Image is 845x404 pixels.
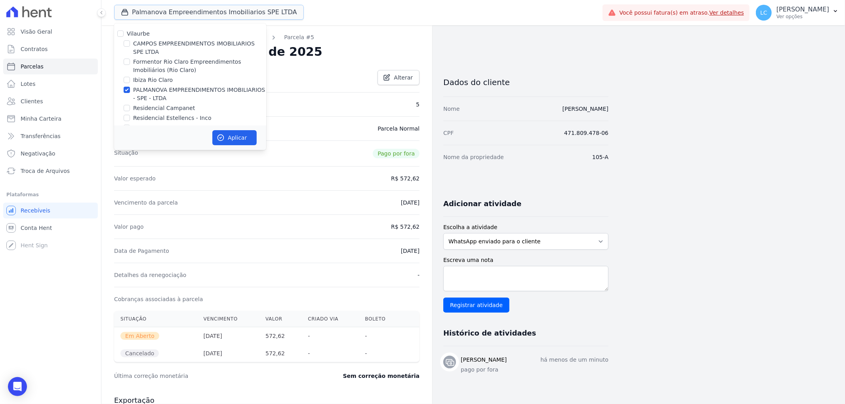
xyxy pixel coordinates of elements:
a: Minha Carteira [3,111,98,127]
a: Ver detalhes [710,9,744,16]
a: Troca de Arquivos [3,163,98,179]
th: Boleto [359,311,402,327]
dt: Vencimento da parcela [114,199,178,207]
th: Situação [114,311,197,327]
div: Plataformas [6,190,95,199]
span: LC [760,10,767,15]
dt: Valor pago [114,223,144,231]
dd: [DATE] [401,199,420,207]
a: Transferências [3,128,98,144]
span: Troca de Arquivos [21,167,70,175]
p: pago por fora [461,366,608,374]
label: Vilaurbe [127,30,150,37]
th: - [359,327,402,345]
span: Negativação [21,150,55,157]
dt: Situação [114,149,138,158]
dd: Parcela Normal [378,125,420,133]
a: Negativação [3,146,98,161]
span: Conta Hent [21,224,52,232]
dd: 471.809.478-06 [564,129,608,137]
a: Lotes [3,76,98,92]
th: 572,62 [259,345,301,362]
a: Clientes [3,93,98,109]
label: Formentor Rio Claro Empreendimentos Imobiliários (Rio Claro) [133,58,266,74]
dt: Cobranças associadas à parcela [114,295,203,303]
dd: [DATE] [401,247,420,255]
label: Residencial Estellencs - LBA [133,124,210,132]
button: Palmanova Empreendimentos Imobiliarios SPE LTDA [114,5,304,20]
span: Clientes [21,97,43,105]
h3: Dados do cliente [443,78,608,87]
a: Conta Hent [3,220,98,236]
label: CAMPOS EMPREENDIMENTOS IMOBILIARIOS SPE LTDA [133,40,266,56]
input: Registrar atividade [443,298,509,313]
dd: 5 [416,101,420,108]
th: [DATE] [197,327,259,345]
span: Recebíveis [21,207,50,214]
span: Contratos [21,45,48,53]
dd: - [418,271,420,279]
dt: CPF [443,129,454,137]
h3: Histórico de atividades [443,328,536,338]
label: PALMANOVA EMPREENDIMENTOS IMOBILIARIOS - SPE - LTDA [133,86,266,102]
label: Residencial Campanet [133,104,195,112]
dd: R$ 572,62 [391,174,420,182]
p: há menos de um minuto [540,356,608,364]
h3: [PERSON_NAME] [461,356,507,364]
span: Você possui fatura(s) em atraso. [619,9,744,17]
h3: Adicionar atividade [443,199,521,209]
dd: 105-A [592,153,608,161]
a: Alterar [378,70,420,85]
dt: Data de Pagamento [114,247,169,255]
span: Lotes [21,80,36,88]
button: Aplicar [212,130,257,145]
p: Ver opções [776,13,829,20]
label: Escreva uma nota [443,256,608,264]
a: Visão Geral [3,24,98,40]
dd: R$ 572,62 [391,223,420,231]
dt: Última correção monetária [114,372,295,380]
dd: Sem correção monetária [343,372,420,380]
a: Recebíveis [3,203,98,218]
th: - [301,345,359,362]
th: Criado via [301,311,359,327]
span: Transferências [21,132,61,140]
th: Vencimento [197,311,259,327]
span: Minha Carteira [21,115,61,123]
button: LC [PERSON_NAME] Ver opções [750,2,845,24]
a: Contratos [3,41,98,57]
label: Escolha a atividade [443,223,608,231]
span: Cancelado [120,349,159,357]
span: Pago por fora [373,149,420,158]
th: [DATE] [197,345,259,362]
div: Open Intercom Messenger [8,377,27,396]
dt: Nome da propriedade [443,153,504,161]
span: Alterar [394,74,413,82]
dt: Detalhes da renegociação [114,271,187,279]
span: Visão Geral [21,28,52,36]
p: [PERSON_NAME] [776,6,829,13]
dt: Valor esperado [114,174,156,182]
label: Ibiza Rio Claro [133,76,173,84]
th: 572,62 [259,327,301,345]
span: Em Aberto [120,332,159,340]
span: Parcelas [21,63,44,70]
th: - [301,327,359,345]
a: Parcela #5 [284,33,314,42]
dt: Nome [443,105,460,113]
nav: Breadcrumb [114,33,420,42]
label: Residencial Estellencs - Inco [133,114,212,122]
a: Parcelas [3,59,98,74]
a: [PERSON_NAME] [563,106,608,112]
th: Valor [259,311,301,327]
th: - [359,345,402,362]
